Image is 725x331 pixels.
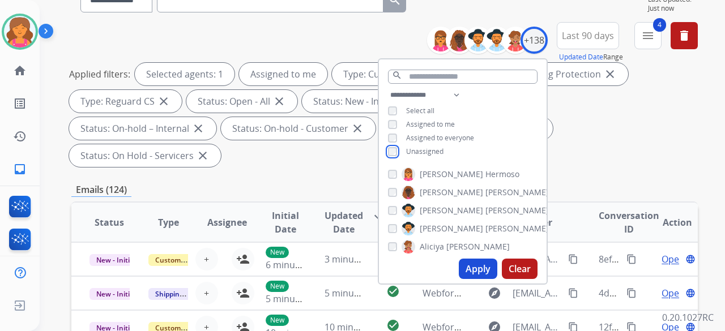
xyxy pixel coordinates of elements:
[662,286,685,300] span: Open
[420,223,483,234] span: [PERSON_NAME]
[266,209,306,236] span: Initial Date
[459,259,497,279] button: Apply
[513,286,561,300] span: [EMAIL_ADDRESS][DOMAIN_NAME]
[562,33,614,38] span: Last 90 days
[135,63,234,85] div: Selected agents: 1
[325,253,385,265] span: 3 minutes ago
[603,67,617,81] mat-icon: close
[221,117,376,140] div: Status: On-hold - Customer
[89,288,142,300] span: New - Initial
[599,209,659,236] span: Conversation ID
[191,122,205,135] mat-icon: close
[195,248,218,270] button: +
[568,288,578,298] mat-icon: content_copy
[157,94,170,108] mat-icon: close
[626,254,637,264] mat-icon: content_copy
[420,187,483,198] span: [PERSON_NAME]
[95,216,124,229] span: Status
[406,147,443,156] span: Unassigned
[325,287,385,299] span: 5 minutes ago
[272,94,286,108] mat-icon: close
[662,252,685,266] span: Open
[4,16,36,48] img: avatar
[423,287,679,299] span: Webform from [EMAIL_ADDRESS][DOMAIN_NAME] on [DATE]
[485,169,519,180] span: Hermoso
[653,18,666,32] span: 4
[69,90,182,113] div: Type: Reguard CS
[13,130,27,143] mat-icon: history
[302,90,421,113] div: Status: New - Initial
[372,209,386,222] mat-icon: arrow_downward
[195,282,218,304] button: +
[69,117,216,140] div: Status: On-hold – Internal
[648,4,698,13] span: Just now
[557,22,619,49] button: Last 90 days
[148,288,226,300] span: Shipping Protection
[446,241,510,252] span: [PERSON_NAME]
[69,144,221,167] div: Status: On Hold - Servicers
[13,64,27,78] mat-icon: home
[325,209,363,236] span: Updated Date
[559,53,603,62] button: Updated Date
[677,29,691,42] mat-icon: delete
[406,133,474,143] span: Assigned to everyone
[332,63,475,85] div: Type: Customer Support
[266,293,326,305] span: 5 minutes ago
[568,254,578,264] mat-icon: content_copy
[351,122,364,135] mat-icon: close
[485,187,549,198] span: [PERSON_NAME]
[685,288,696,298] mat-icon: language
[420,169,483,180] span: [PERSON_NAME]
[266,315,289,326] p: New
[392,70,402,80] mat-icon: search
[521,27,548,54] div: +138
[639,203,698,242] th: Action
[148,254,222,266] span: Customer Support
[420,241,444,252] span: Aliciya
[559,52,623,62] span: Range
[158,216,179,229] span: Type
[662,311,714,324] p: 0.20.1027RC
[480,63,628,85] div: Type: Shipping Protection
[239,63,327,85] div: Assigned to me
[13,97,27,110] mat-icon: list_alt
[634,22,662,49] button: 4
[13,162,27,176] mat-icon: inbox
[207,216,247,229] span: Assignee
[485,205,549,216] span: [PERSON_NAME]
[641,29,655,42] mat-icon: menu
[488,286,501,300] mat-icon: explore
[626,288,637,298] mat-icon: content_copy
[386,285,400,298] mat-icon: check_circle
[420,205,483,216] span: [PERSON_NAME]
[266,247,289,258] p: New
[71,183,131,197] p: Emails (124)
[502,259,538,279] button: Clear
[186,90,297,113] div: Status: Open - All
[196,149,210,162] mat-icon: close
[266,281,289,292] p: New
[406,119,455,129] span: Assigned to me
[406,106,434,115] span: Select all
[266,259,326,271] span: 6 minutes ago
[236,252,250,266] mat-icon: person_add
[204,252,209,266] span: +
[204,286,209,300] span: +
[685,254,696,264] mat-icon: language
[89,254,142,266] span: New - Initial
[485,223,549,234] span: [PERSON_NAME]
[236,286,250,300] mat-icon: person_add
[69,67,130,81] p: Applied filters:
